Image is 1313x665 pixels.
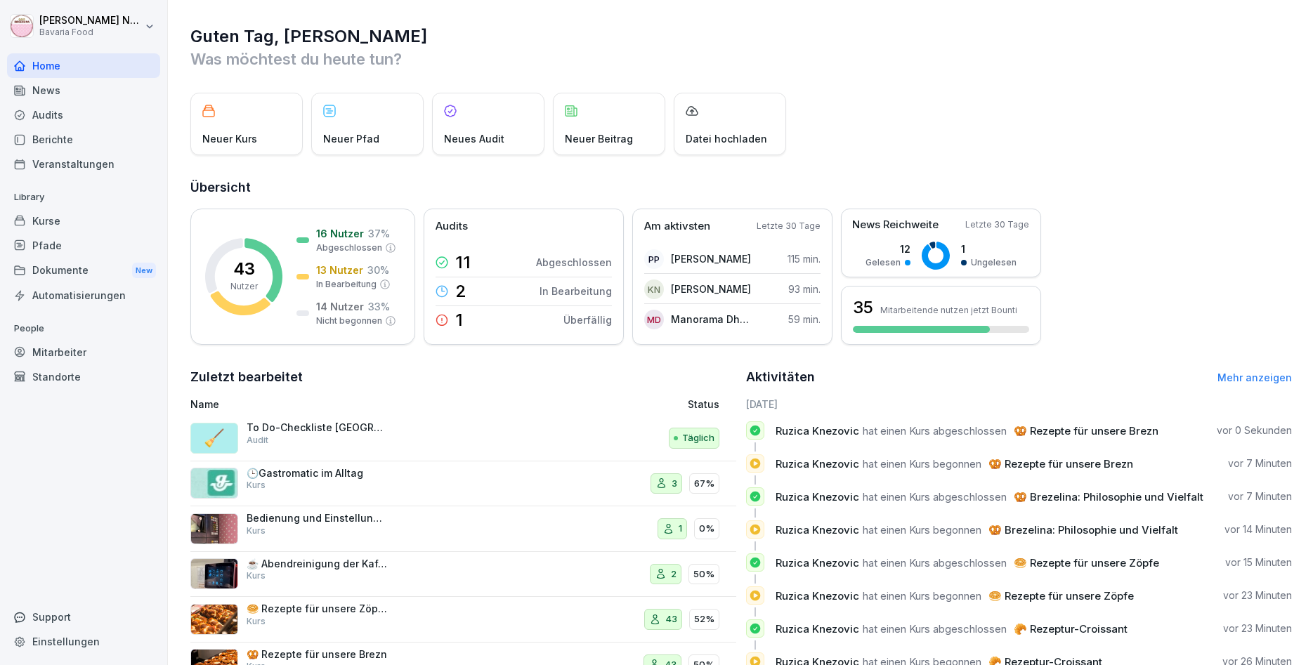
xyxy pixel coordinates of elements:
[190,416,736,461] a: 🧹To Do-Checkliste [GEOGRAPHIC_DATA]AuditTäglich
[694,612,714,626] p: 52%
[671,567,677,581] p: 2
[7,127,160,152] a: Berichte
[190,25,1292,48] h1: Guten Tag, [PERSON_NAME]
[7,78,160,103] div: News
[686,131,767,146] p: Datei hochladen
[247,479,266,492] p: Kurs
[746,397,1292,411] h6: [DATE]
[1014,556,1159,569] span: 🥯 Rezepte für unsere Zöpfe
[316,226,364,241] p: 16 Nutzer
[671,282,751,296] p: [PERSON_NAME]
[190,48,1292,70] p: Was möchtest du heute tun?
[536,255,612,270] p: Abgeschlossen
[863,457,981,470] span: hat einen Kurs begonnen
[746,367,815,387] h2: Aktivitäten
[7,258,160,284] div: Dokumente
[671,312,752,327] p: Manorama Dhulgande
[563,312,612,327] p: Überfällig
[865,242,910,256] p: 12
[776,622,859,636] span: Ruzica Knezovic
[694,477,714,491] p: 67%
[190,604,238,635] img: g80a8fc6kexzniuu9it64ulf.png
[368,226,390,241] p: 37 %
[190,597,736,643] a: 🥯 Rezepte für unsere ZöpfeKurs4352%
[965,218,1029,231] p: Letzte 30 Tage
[39,15,142,27] p: [PERSON_NAME] Neurohr
[455,312,463,329] p: 1
[788,251,821,266] p: 115 min.
[190,178,1292,197] h2: Übersicht
[788,312,821,327] p: 59 min.
[988,589,1134,603] span: 🥯 Rezepte für unsere Zöpfe
[247,558,387,570] p: ☕ Abendreinigung der Kaffeemaschine
[788,282,821,296] p: 93 min.
[863,424,1007,437] span: hat einen Kurs abgeschlossen
[853,296,873,320] h3: 35
[7,209,160,233] a: Kurse
[863,622,1007,636] span: hat einen Kurs abgeschlossen
[1228,456,1292,470] p: vor 7 Minuten
[7,340,160,364] a: Mitarbeiter
[7,629,160,654] a: Einstellungen
[233,261,255,277] p: 43
[988,457,1133,470] span: 🥨 Rezepte für unsere Brezn
[679,522,682,536] p: 1
[863,556,1007,569] span: hat einen Kurs abgeschlossen
[190,506,736,552] a: Bedienung und Einstellungen des BackofensKurs10%
[852,217,939,233] p: News Reichweite
[7,103,160,127] a: Audits
[190,461,736,507] a: 🕒Gastromatic im AlltagKurs367%
[316,242,382,254] p: Abgeschlossen
[247,569,266,582] p: Kurs
[455,254,471,271] p: 11
[190,397,532,411] p: Name
[988,523,1178,536] span: 🥨 Brezelina: Philosophie und Vielfalt
[39,27,142,37] p: Bavaria Food
[316,278,377,291] p: In Bearbeitung
[247,434,268,447] p: Audit
[682,431,714,445] p: Täglich
[880,305,1017,315] p: Mitarbeitende nutzen jetzt Bounti
[204,426,225,451] p: 🧹
[247,421,387,434] p: To Do-Checkliste [GEOGRAPHIC_DATA]
[961,242,1017,256] p: 1
[1014,490,1203,503] span: 🥨 Brezelina: Philosophie und Vielfalt
[776,523,859,536] span: Ruzica Knezovic
[455,283,466,300] p: 2
[190,552,736,598] a: ☕ Abendreinigung der KaffeemaschineKurs250%
[1217,371,1292,383] a: Mehr anzeigen
[7,233,160,258] a: Pfade
[247,525,266,537] p: Kurs
[247,512,387,525] p: Bedienung und Einstellungen des Backofens
[1228,489,1292,503] p: vor 7 Minuten
[7,364,160,389] a: Standorte
[699,522,714,536] p: 0%
[7,605,160,629] div: Support
[863,589,981,603] span: hat einen Kurs begonnen
[7,283,160,308] div: Automatisierungen
[316,299,364,314] p: 14 Nutzer
[776,556,859,569] span: Ruzica Knezovic
[776,424,859,437] span: Ruzica Knezovic
[323,131,379,146] p: Neuer Pfad
[444,131,504,146] p: Neues Audit
[7,317,160,340] p: People
[7,53,160,78] a: Home
[688,397,719,411] p: Status
[565,131,633,146] p: Neuer Beitrag
[863,523,981,536] span: hat einen Kurs begonnen
[776,457,859,470] span: Ruzica Knezovic
[190,367,736,387] h2: Zuletzt bearbeitet
[863,490,1007,503] span: hat einen Kurs abgeschlossen
[776,490,859,503] span: Ruzica Knezovic
[7,258,160,284] a: DokumenteNew
[247,467,387,480] p: 🕒Gastromatic im Alltag
[644,279,664,299] div: KN
[132,263,156,279] div: New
